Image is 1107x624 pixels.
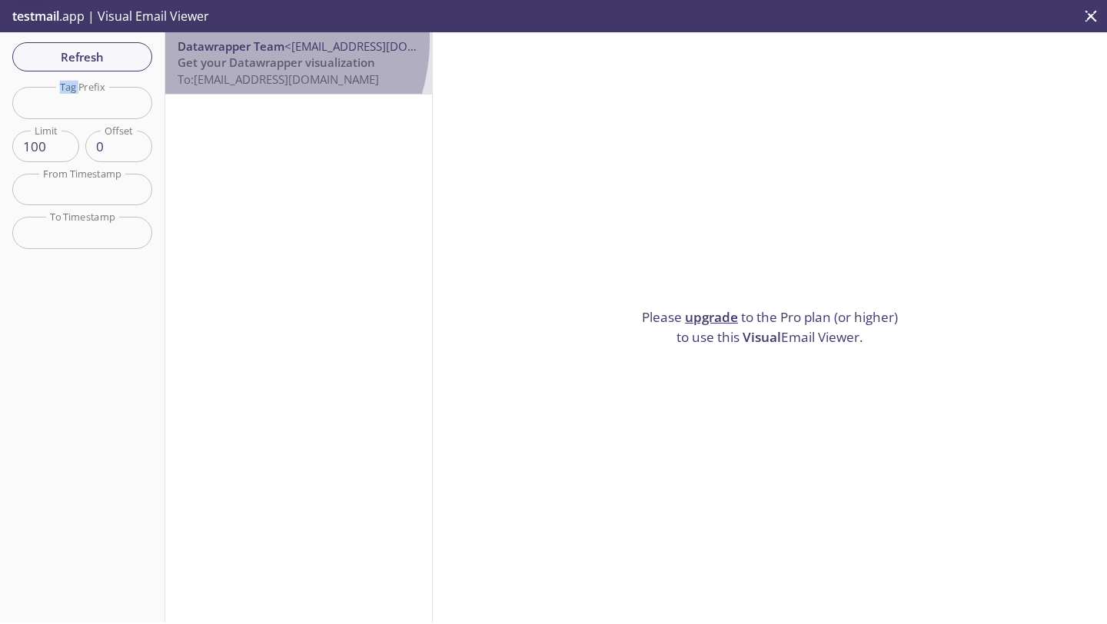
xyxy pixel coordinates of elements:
[25,47,140,67] span: Refresh
[178,38,284,54] span: Datawrapper Team
[284,38,484,54] span: <[EMAIL_ADDRESS][DOMAIN_NAME]>
[165,32,432,95] nav: emails
[636,307,905,347] p: Please to the Pro plan (or higher) to use this Email Viewer.
[685,308,738,326] a: upgrade
[743,328,781,346] span: Visual
[165,32,432,94] div: Datawrapper Team<[EMAIL_ADDRESS][DOMAIN_NAME]>Get your Datawrapper visualizationTo:[EMAIL_ADDRESS...
[12,42,152,71] button: Refresh
[178,55,375,70] span: Get your Datawrapper visualization
[12,8,59,25] span: testmail
[178,71,379,87] span: To: [EMAIL_ADDRESS][DOMAIN_NAME]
